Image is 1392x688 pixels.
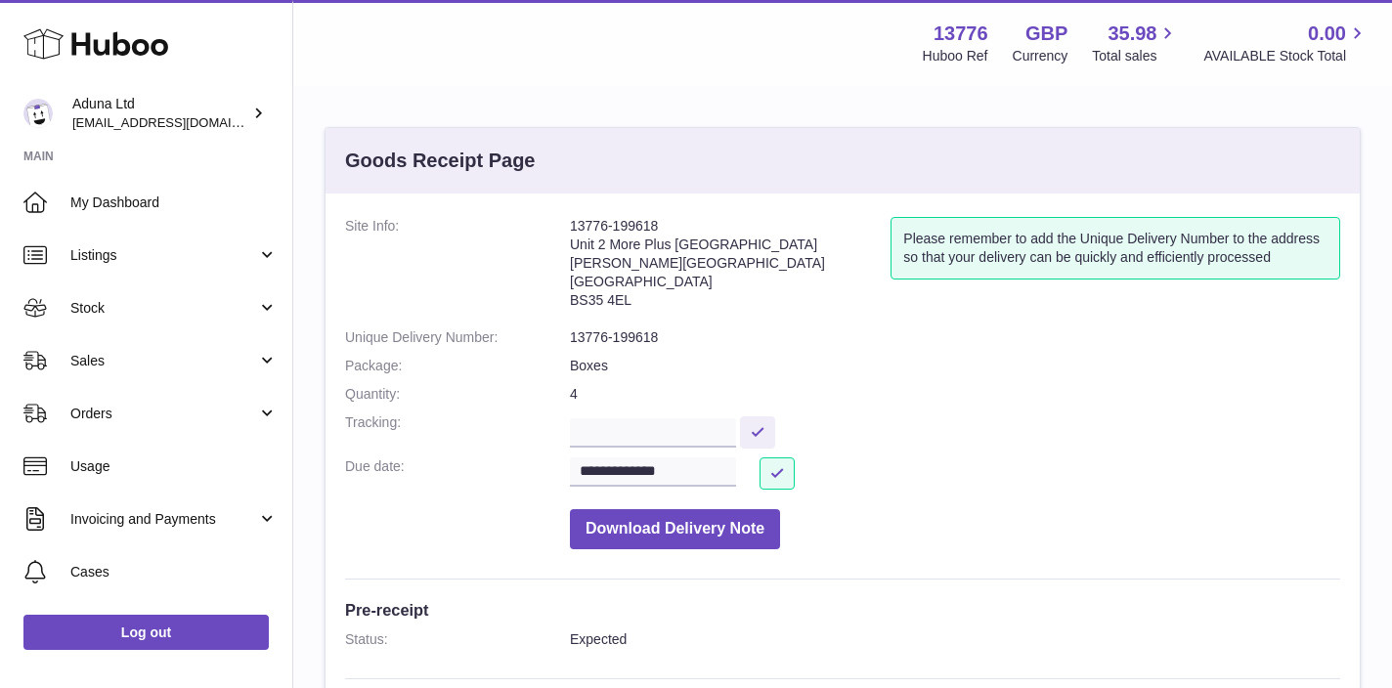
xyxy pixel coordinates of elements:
dt: Site Info: [345,217,570,319]
button: Download Delivery Note [570,509,780,549]
dd: Boxes [570,357,1340,375]
div: Currency [1013,47,1068,65]
span: Listings [70,246,257,265]
span: Sales [70,352,257,370]
dt: Tracking: [345,413,570,448]
address: 13776-199618 Unit 2 More Plus [GEOGRAPHIC_DATA] [PERSON_NAME][GEOGRAPHIC_DATA] [GEOGRAPHIC_DATA] ... [570,217,891,319]
h3: Pre-receipt [345,599,1340,621]
dt: Due date: [345,457,570,490]
strong: 13776 [934,21,988,47]
span: Invoicing and Payments [70,510,257,529]
dd: 13776-199618 [570,328,1340,347]
dt: Quantity: [345,385,570,404]
span: My Dashboard [70,193,278,212]
span: Total sales [1092,47,1179,65]
strong: GBP [1025,21,1067,47]
span: AVAILABLE Stock Total [1203,47,1369,65]
span: Cases [70,563,278,581]
span: 0.00 [1308,21,1346,47]
img: foyin.fagbemi@aduna.com [23,99,53,128]
dt: Package: [345,357,570,375]
span: Usage [70,457,278,476]
span: 35.98 [1108,21,1156,47]
div: Aduna Ltd [72,95,248,132]
span: [EMAIL_ADDRESS][DOMAIN_NAME] [72,114,287,130]
dd: 4 [570,385,1340,404]
a: 0.00 AVAILABLE Stock Total [1203,21,1369,65]
dt: Unique Delivery Number: [345,328,570,347]
span: Stock [70,299,257,318]
div: Please remember to add the Unique Delivery Number to the address so that your delivery can be qui... [891,217,1340,279]
span: Orders [70,405,257,423]
a: 35.98 Total sales [1092,21,1179,65]
dd: Expected [570,630,1340,649]
div: Huboo Ref [923,47,988,65]
h3: Goods Receipt Page [345,148,536,174]
dt: Status: [345,630,570,649]
a: Log out [23,615,269,650]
